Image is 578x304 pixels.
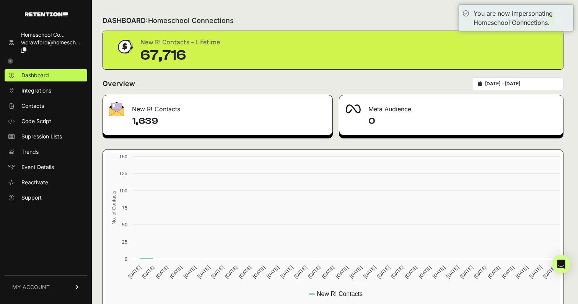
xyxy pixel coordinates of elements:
[5,115,87,127] a: Code Script
[155,265,169,280] text: [DATE]
[5,192,87,204] a: Support
[5,176,87,189] a: Reactivate
[238,265,252,280] text: [DATE]
[5,100,87,112] a: Contacts
[500,265,515,280] text: [DATE]
[21,72,49,79] span: Dashboard
[265,265,280,280] text: [DATE]
[368,115,557,127] h4: 0
[210,265,225,280] text: [DATE]
[5,69,87,81] a: Dashboard
[125,256,127,262] text: 0
[251,265,266,280] text: [DATE]
[431,265,446,280] text: [DATE]
[21,133,62,140] span: Supression Lists
[119,154,127,159] text: 150
[103,15,234,26] h2: DASHBOARD:
[5,130,87,143] a: Supression Lists
[5,161,87,173] a: Event Details
[5,29,87,56] a: Homeschool Co... wcrawford@homesch...
[119,188,127,193] text: 100
[21,163,54,171] span: Event Details
[404,265,418,280] text: [DATE]
[339,95,563,118] div: Meta Audience
[307,265,322,280] text: [DATE]
[122,239,127,245] text: 25
[21,87,51,94] span: Integrations
[132,115,326,127] h4: 1,639
[109,102,124,116] img: fa-envelope-19ae18322b30453b285274b1b8af3d052b27d846a4fbe8435d1a52b978f639a2.png
[321,265,335,280] text: [DATE]
[390,265,405,280] text: [DATE]
[348,265,363,280] text: [DATE]
[5,85,87,97] a: Integrations
[115,37,134,56] img: dollar-coin-05c43ed7efb7bc0c12610022525b4bbbb207c7efeef5aecc26f025e68dcafac9.png
[21,39,80,46] span: wcrawford@homesch...
[168,265,183,280] text: [DATE]
[21,102,44,110] span: Contacts
[514,265,529,280] text: [DATE]
[376,265,391,280] text: [DATE]
[5,146,87,158] a: Trends
[473,265,488,280] text: [DATE]
[542,265,557,280] text: [DATE]
[148,16,234,24] span: Homeschool Connections
[140,37,220,48] div: New R! Contacts - Lifetime
[196,265,211,280] text: [DATE]
[345,104,361,114] img: fa-meta-2f981b61bb99beabf952f7030308934f19ce035c18b003e963880cc3fabeebb7.png
[182,265,197,280] text: [DATE]
[127,265,142,280] text: [DATE]
[111,191,117,224] text: No. of Contacts
[445,265,460,280] text: [DATE]
[141,265,156,280] text: [DATE]
[224,265,239,280] text: [DATE]
[119,171,127,176] text: 125
[21,179,48,186] span: Reactivate
[528,265,543,280] text: [DATE]
[21,194,42,202] span: Support
[140,48,220,63] div: 67,716
[362,265,377,280] text: [DATE]
[417,265,432,280] text: [DATE]
[487,265,501,280] text: [DATE]
[21,31,84,39] div: Homeschool Co...
[122,205,127,211] text: 75
[474,9,569,27] div: You are now impersonating Homeschool Connections.
[334,265,349,280] text: [DATE]
[12,283,50,291] span: MY ACCOUNT
[122,222,127,228] text: 50
[5,275,87,299] a: MY ACCOUNT
[103,95,332,118] div: New R! Contacts
[317,291,363,297] text: New R! Contacts
[552,255,570,273] div: Open Intercom Messenger
[459,265,474,280] text: [DATE]
[25,12,68,16] img: Retention.com
[103,78,135,89] h2: Overview
[279,265,294,280] text: [DATE]
[293,265,308,280] text: [DATE]
[21,117,51,125] span: Code Script
[21,148,39,156] span: Trends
